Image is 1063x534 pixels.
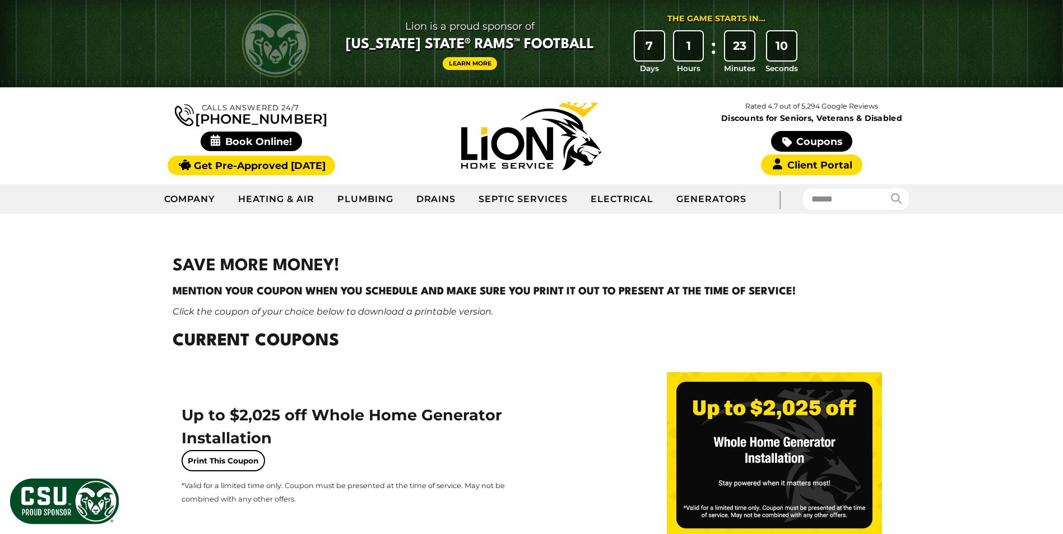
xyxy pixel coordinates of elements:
a: Drains [405,185,468,213]
span: Minutes [724,63,755,74]
div: 23 [725,31,754,60]
img: CSU Rams logo [242,10,309,77]
span: Up to $2,025 off Whole Home Generator Installation [182,406,502,447]
span: Seconds [765,63,798,74]
a: Company [153,185,228,213]
em: Click the coupon of your choice below to download a printable version. [173,306,493,317]
p: Rated 4.7 out of 5,294 Google Reviews [671,100,951,113]
span: Hours [677,63,700,74]
span: Book Online! [201,132,302,151]
img: Lion Home Service [461,102,601,170]
a: Electrical [579,185,666,213]
div: | [758,184,802,214]
a: Client Portal [761,154,862,175]
div: 7 [635,31,664,60]
img: CSU Sponsor Badge [8,477,120,526]
a: Generators [665,185,758,213]
a: Learn More [443,57,498,70]
div: 1 [674,31,703,60]
div: 10 [767,31,796,60]
span: Days [640,63,659,74]
a: Septic Services [467,185,579,213]
h2: Current Coupons [173,329,891,354]
a: Heating & Air [227,185,326,213]
div: The Game Starts in... [667,13,765,25]
div: : [708,31,719,74]
span: *Valid for a limited time only. Coupon must be presented at the time of service. May not be combi... [182,481,505,503]
strong: SAVE MORE MONEY! [173,258,340,274]
a: [PHONE_NUMBER] [175,102,327,126]
span: Discounts for Seniors, Veterans & Disabled [674,114,950,122]
a: Print This Coupon [182,450,265,471]
a: Plumbing [326,185,405,213]
span: [US_STATE] State® Rams™ Football [346,35,594,54]
span: Lion is a proud sponsor of [346,17,594,35]
a: Get Pre-Approved [DATE] [168,156,335,175]
a: Coupons [771,131,852,152]
h4: Mention your coupon when you schedule and make sure you print it out to present at the time of se... [173,284,891,299]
